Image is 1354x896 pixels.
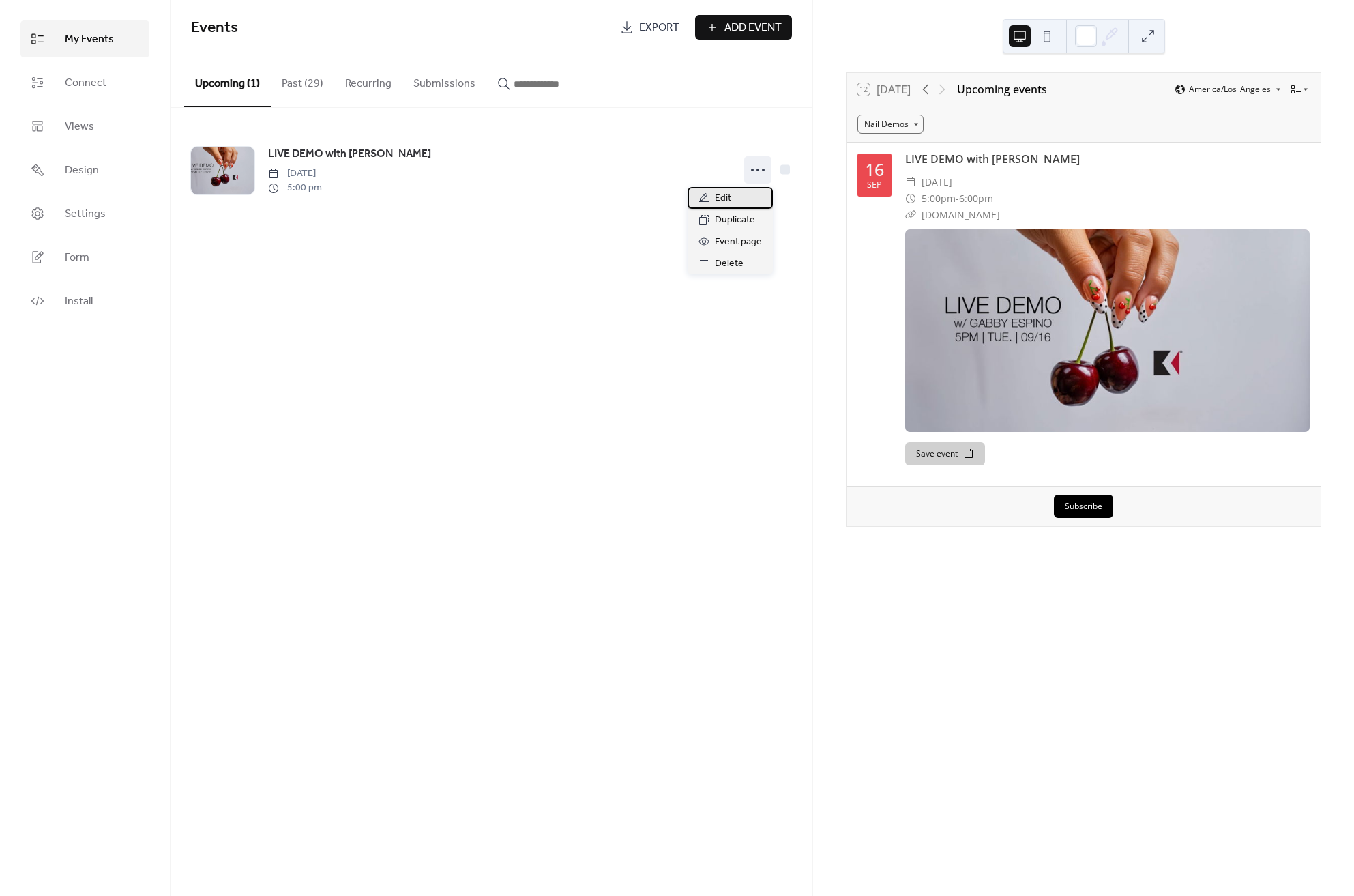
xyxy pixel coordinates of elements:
div: 16 [865,161,884,178]
div: ​ [905,174,916,190]
a: Settings [20,195,149,232]
span: Install [65,293,93,310]
a: Export [610,15,690,40]
span: Event page [715,234,762,250]
span: Settings [65,206,106,222]
div: Sep [867,181,882,190]
span: Connect [65,75,106,91]
span: 6:00pm [959,190,993,207]
div: ​ [905,190,916,207]
button: Submissions [402,55,486,106]
span: Delete [715,256,744,272]
a: My Events [20,20,149,57]
button: Add Event [695,15,792,40]
button: Past (29) [271,55,334,106]
span: - [956,190,959,207]
a: [DOMAIN_NAME] [922,208,1000,221]
span: 5:00pm [922,190,956,207]
a: Views [20,108,149,145]
button: Save event [905,442,985,465]
a: Install [20,283,149,319]
span: My Events [65,31,114,48]
a: Design [20,151,149,188]
a: LIVE DEMO with [PERSON_NAME] [268,145,431,163]
span: [DATE] [268,167,322,181]
button: Recurring [334,55,402,106]
span: Form [65,250,89,266]
span: Design [65,162,99,179]
a: Connect [20,64,149,101]
button: Subscribe [1054,495,1113,518]
a: LIVE DEMO with [PERSON_NAME] [905,151,1080,167]
span: [DATE] [922,174,952,190]
button: Upcoming (1) [184,55,271,107]
span: Edit [715,190,731,207]
span: Add Event [724,20,782,36]
span: Export [639,20,679,36]
div: Upcoming events [957,81,1047,98]
span: 5:00 pm [268,181,322,195]
span: Duplicate [715,212,755,229]
span: Views [65,119,94,135]
span: America/Los_Angeles [1189,85,1271,93]
span: Events [191,13,238,43]
span: LIVE DEMO with [PERSON_NAME] [268,146,431,162]
a: Form [20,239,149,276]
div: ​ [905,207,916,223]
